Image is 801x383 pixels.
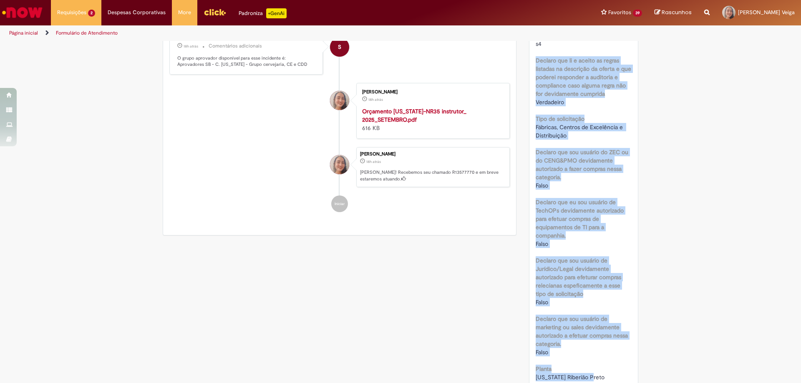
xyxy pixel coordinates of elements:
[330,155,349,174] div: Isabella Vieira Borges
[536,348,548,356] span: Falso
[536,365,552,373] b: Planta
[536,240,548,248] span: Falso
[368,97,383,102] time: 29/09/2025 15:31:39
[536,198,624,239] b: Declaro que eu sou usuário de TechOPs devidamente autorizado para efetuar compras de equipamentos...
[330,91,349,110] div: Isabella Vieira Borges
[9,30,38,36] a: Página inicial
[536,40,542,48] span: s4
[184,44,198,49] time: 29/09/2025 15:32:29
[536,123,625,139] span: Fábricas, Centros de Excelência e Distribuição
[536,115,584,123] b: Tipo de solicitação
[108,8,166,17] span: Despesas Corporativas
[1,4,44,21] img: ServiceNow
[178,8,191,17] span: More
[338,37,341,57] span: S
[56,30,118,36] a: Formulário de Atendimento
[360,152,505,157] div: [PERSON_NAME]
[662,8,692,16] span: Rascunhos
[266,8,287,18] p: +GenAi
[366,159,381,164] time: 29/09/2025 15:32:21
[536,257,621,298] b: Declaro que sou usuário de Jurídico/Legal devidamente autorizado para efeturar compras relecianas...
[536,182,548,189] span: Falso
[209,43,262,50] small: Comentários adicionais
[6,25,528,41] ul: Trilhas de página
[88,10,95,17] span: 2
[177,55,316,68] p: O grupo aprovador disponível para esse incidente é: Aprovadores SB - C. [US_STATE] - Grupo cervej...
[362,107,501,132] div: 616 KB
[184,44,198,49] span: 18h atrás
[655,9,692,17] a: Rascunhos
[362,108,466,123] a: Orçamento [US_STATE]-NR35 instrutor_ 2025_SETEMBRO.pdf
[536,373,605,381] span: [US_STATE] Riberião Preto
[536,57,631,98] b: Declaro que li e aceito as regras listadas na descrição da oferta e que poderei responder a audit...
[536,315,628,348] b: Declaro que sou usuário de marketing ou sales devidamente autorizado a efetuar compras nessa cate...
[204,6,226,18] img: click_logo_yellow_360x200.png
[633,10,642,17] span: 39
[239,8,287,18] div: Padroniza
[360,169,505,182] p: [PERSON_NAME]! Recebemos seu chamado R13577770 e em breve estaremos atuando.
[536,148,628,181] b: Declaro que sou usuário do ZEC ou do CENG&PMO devidamente autorizado a fazer compras nessa catego...
[368,97,383,102] span: 18h atrás
[608,8,631,17] span: Favoritos
[57,8,86,17] span: Requisições
[536,298,548,306] span: Falso
[536,98,564,106] span: Verdadeiro
[362,90,501,95] div: [PERSON_NAME]
[169,147,510,187] li: Isabella Vieira Borges
[738,9,795,16] span: [PERSON_NAME] Veiga
[366,159,381,164] span: 18h atrás
[330,38,349,57] div: System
